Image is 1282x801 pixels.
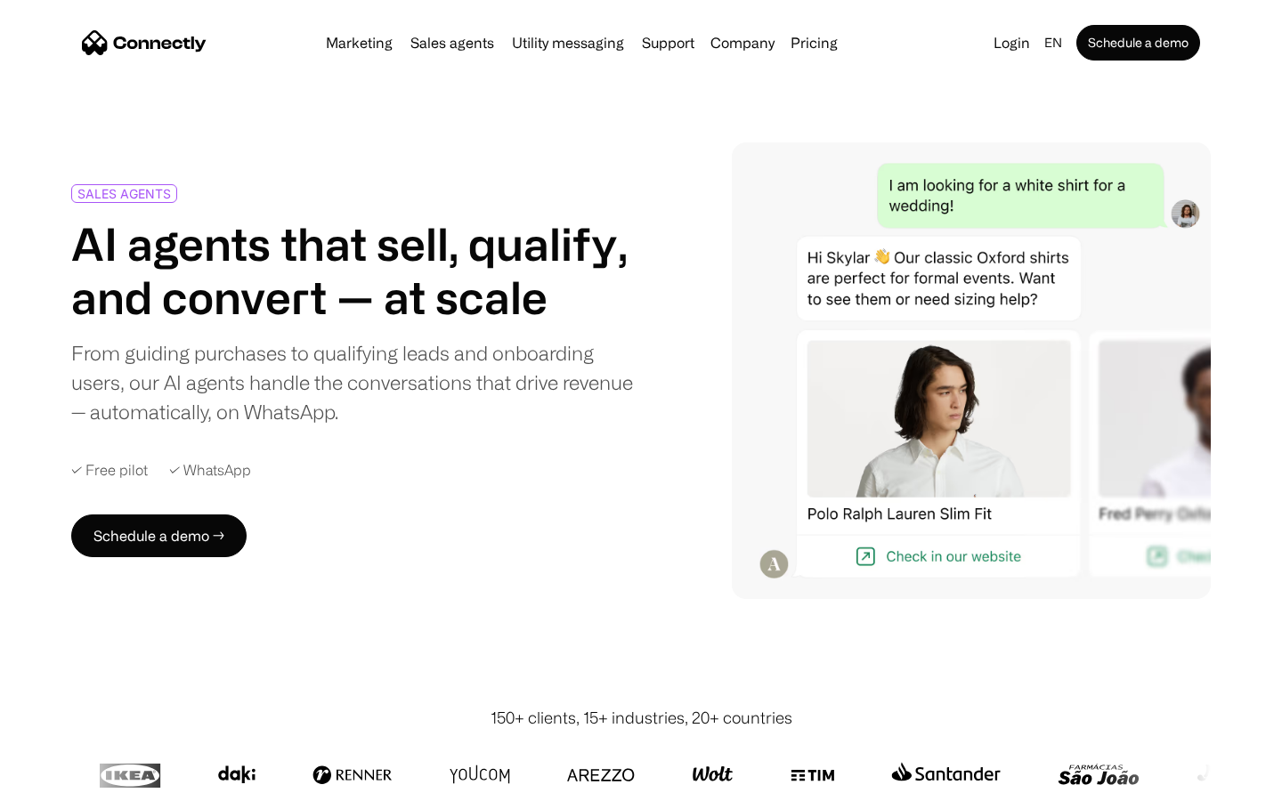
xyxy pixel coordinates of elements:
[169,462,251,479] div: ✓ WhatsApp
[71,338,634,426] div: From guiding purchases to qualifying leads and onboarding users, our AI agents handle the convers...
[18,768,107,795] aside: Language selected: English
[491,706,792,730] div: 150+ clients, 15+ industries, 20+ countries
[635,36,702,50] a: Support
[403,36,501,50] a: Sales agents
[77,187,171,200] div: SALES AGENTS
[783,36,845,50] a: Pricing
[1044,30,1062,55] div: en
[1076,25,1200,61] a: Schedule a demo
[319,36,400,50] a: Marketing
[505,36,631,50] a: Utility messaging
[71,514,247,557] a: Schedule a demo →
[71,217,634,324] h1: AI agents that sell, qualify, and convert — at scale
[986,30,1037,55] a: Login
[71,462,148,479] div: ✓ Free pilot
[710,30,775,55] div: Company
[36,770,107,795] ul: Language list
